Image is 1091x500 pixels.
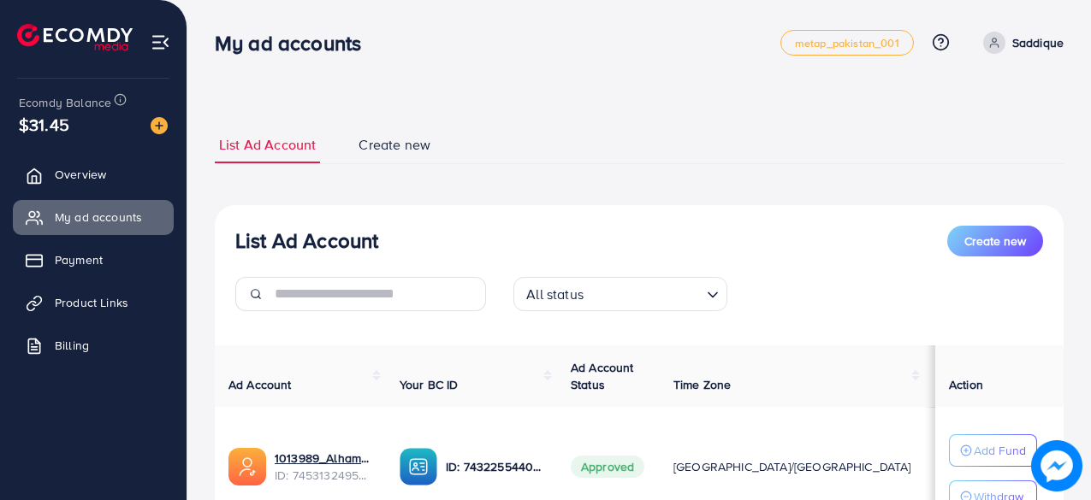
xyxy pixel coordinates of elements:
[235,228,378,253] h3: List Ad Account
[795,38,899,49] span: metap_pakistan_001
[1012,32,1064,53] p: Saddique
[151,117,168,134] img: image
[55,337,89,354] span: Billing
[1031,440,1082,491] img: image
[673,376,731,393] span: Time Zone
[571,359,634,393] span: Ad Account Status
[949,376,983,393] span: Action
[673,458,911,475] span: [GEOGRAPHIC_DATA]/[GEOGRAPHIC_DATA]
[571,456,644,478] span: Approved
[228,448,266,485] img: ic-ads-acc.e4c84228.svg
[780,30,914,56] a: metap_pakistan_001
[275,450,372,467] a: 1013989_Alhamdulillah_1735317642286
[17,24,133,50] img: logo
[55,166,106,183] span: Overview
[523,282,587,307] span: All status
[513,277,727,311] div: Search for option
[446,456,543,477] p: ID: 7432255440681041937
[13,157,174,191] a: Overview
[400,448,437,485] img: ic-ba-acc.ded83a64.svg
[400,376,459,393] span: Your BC ID
[55,294,128,311] span: Product Links
[974,440,1026,461] p: Add Fund
[359,135,430,155] span: Create new
[275,450,372,485] div: <span class='underline'>1013989_Alhamdulillah_1735317642286</span></br>7453132495568388113
[275,467,372,484] span: ID: 7453132495568388113
[976,32,1064,54] a: Saddique
[13,200,174,234] a: My ad accounts
[13,328,174,362] a: Billing
[55,251,103,268] span: Payment
[589,279,700,307] input: Search for option
[55,209,142,226] span: My ad accounts
[19,94,111,111] span: Ecomdy Balance
[964,232,1026,250] span: Create new
[228,376,292,393] span: Ad Account
[949,434,1037,467] button: Add Fund
[151,32,170,52] img: menu
[215,31,375,56] h3: My ad accounts
[19,112,69,137] span: $31.45
[947,226,1043,256] button: Create new
[219,135,316,155] span: List Ad Account
[13,243,174,277] a: Payment
[13,285,174,320] a: Product Links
